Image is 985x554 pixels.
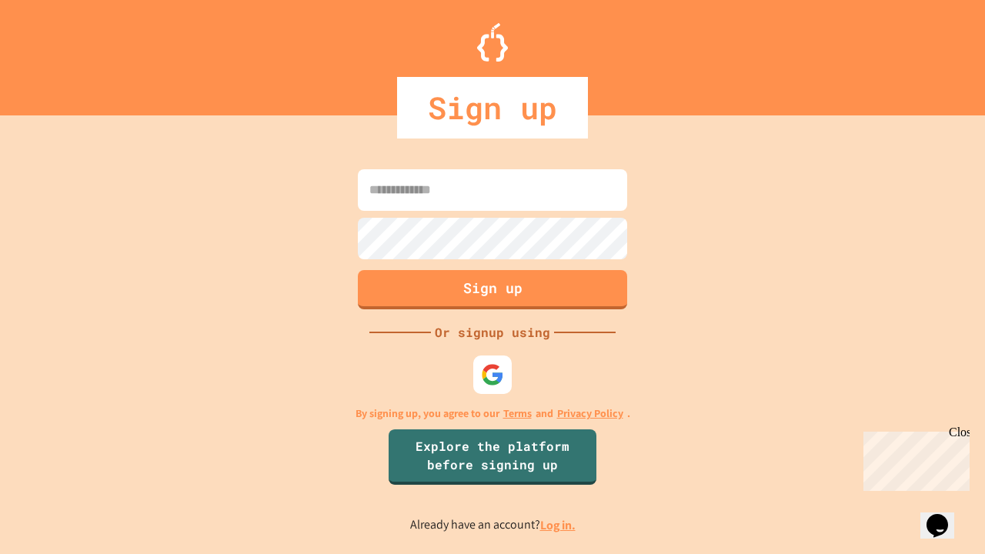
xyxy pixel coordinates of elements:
[397,77,588,138] div: Sign up
[410,516,576,535] p: Already have an account?
[540,517,576,533] a: Log in.
[358,270,627,309] button: Sign up
[503,405,532,422] a: Terms
[6,6,106,98] div: Chat with us now!Close
[920,492,970,539] iframe: chat widget
[857,426,970,491] iframe: chat widget
[481,363,504,386] img: google-icon.svg
[389,429,596,485] a: Explore the platform before signing up
[557,405,623,422] a: Privacy Policy
[431,323,554,342] div: Or signup using
[477,23,508,62] img: Logo.svg
[356,405,630,422] p: By signing up, you agree to our and .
